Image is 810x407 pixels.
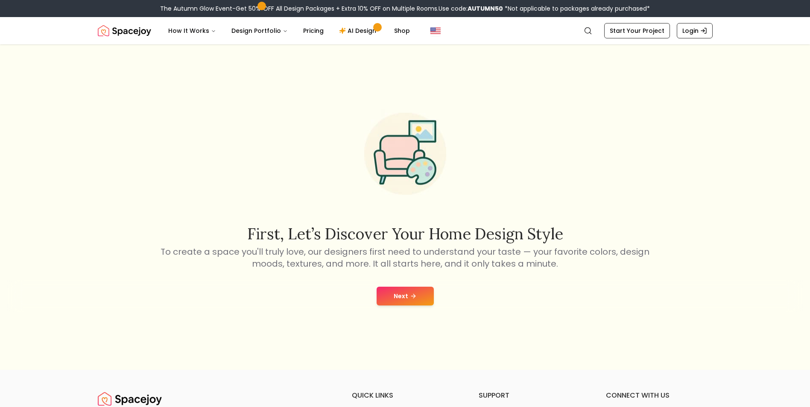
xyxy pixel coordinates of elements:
a: Spacejoy [98,22,151,39]
a: Pricing [296,22,330,39]
a: Start Your Project [604,23,670,38]
a: Login [677,23,713,38]
h6: quick links [352,390,459,401]
button: Next [377,287,434,305]
nav: Global [98,17,713,44]
button: How It Works [161,22,223,39]
a: AI Design [332,22,386,39]
span: Use code: [439,4,503,13]
span: *Not applicable to packages already purchased* [503,4,650,13]
img: Spacejoy Logo [98,22,151,39]
p: To create a space you'll truly love, our designers first need to understand your taste — your fav... [159,246,651,270]
nav: Main [161,22,417,39]
h6: connect with us [606,390,713,401]
img: Start Style Quiz Illustration [351,99,460,208]
a: Shop [387,22,417,39]
h2: First, let’s discover your home design style [159,225,651,242]
h6: support [479,390,585,401]
button: Design Portfolio [225,22,295,39]
b: AUTUMN50 [468,4,503,13]
img: United States [430,26,441,36]
div: The Autumn Glow Event-Get 50% OFF All Design Packages + Extra 10% OFF on Multiple Rooms. [160,4,650,13]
